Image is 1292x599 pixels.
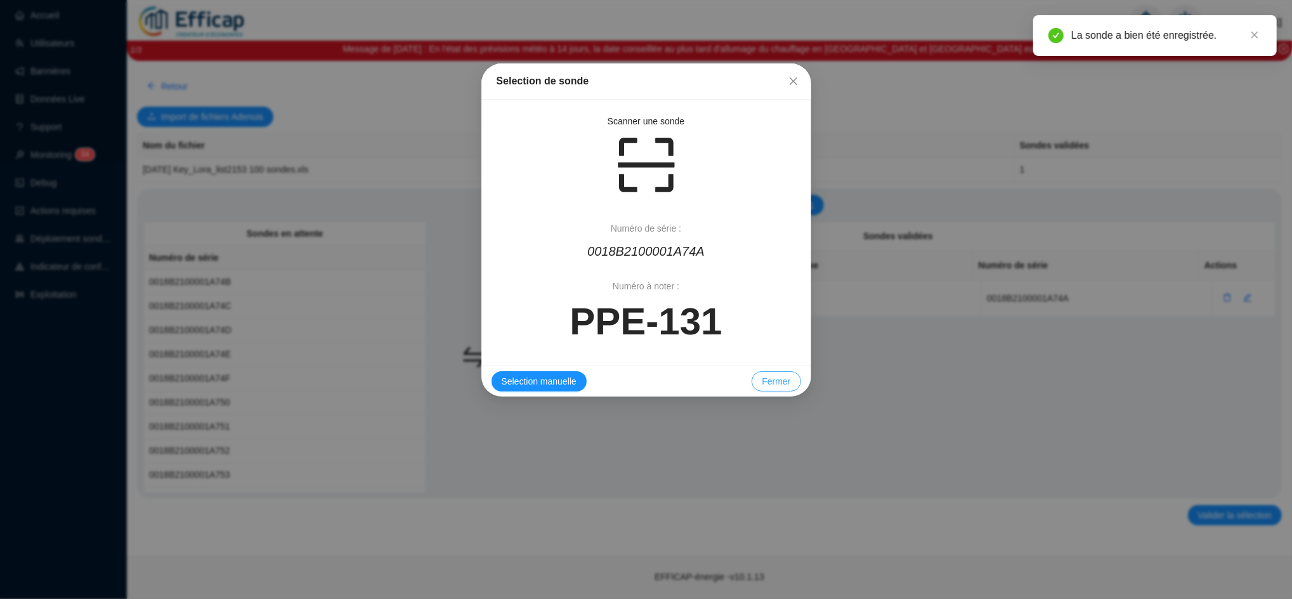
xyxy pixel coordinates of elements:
[587,244,705,258] i: 0018B2100001A74A
[615,133,678,197] span: scan
[783,71,804,91] button: Close
[492,371,587,392] button: Selection manuelle
[608,116,684,126] span: Scanner une sonde
[1048,28,1064,43] span: check-circle
[613,280,679,293] span: Numéro à noter :
[1071,28,1262,43] div: La sonde a bien été enregistrée.
[788,76,799,86] span: close
[1248,28,1262,42] a: Close
[502,375,577,388] span: Selection manuelle
[752,371,800,392] button: Fermer
[570,300,722,343] strong: PPE-131
[611,222,681,235] span: Numéro de série :
[1250,30,1259,39] span: close
[497,74,796,89] div: Selection de sonde
[762,375,790,388] span: Fermer
[783,76,804,86] span: Fermer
